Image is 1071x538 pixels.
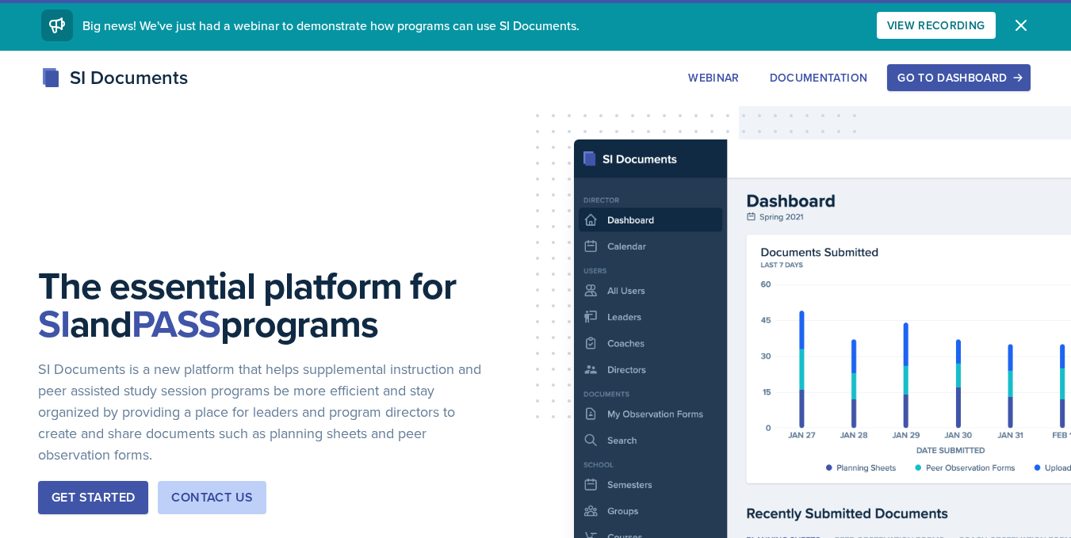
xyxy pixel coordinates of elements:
div: Go to Dashboard [897,71,1019,84]
button: View Recording [877,12,996,39]
div: Contact Us [171,488,253,507]
span: Big news! We've just had a webinar to demonstrate how programs can use SI Documents. [82,17,579,34]
div: SI Documents [41,63,188,92]
button: Contact Us [158,481,266,514]
div: Get Started [52,488,135,507]
div: Documentation [770,71,868,84]
div: Webinar [688,71,739,84]
button: Go to Dashboard [887,64,1030,91]
button: Webinar [678,64,749,91]
button: Get Started [38,481,148,514]
button: Documentation [759,64,878,91]
div: View Recording [887,19,985,32]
